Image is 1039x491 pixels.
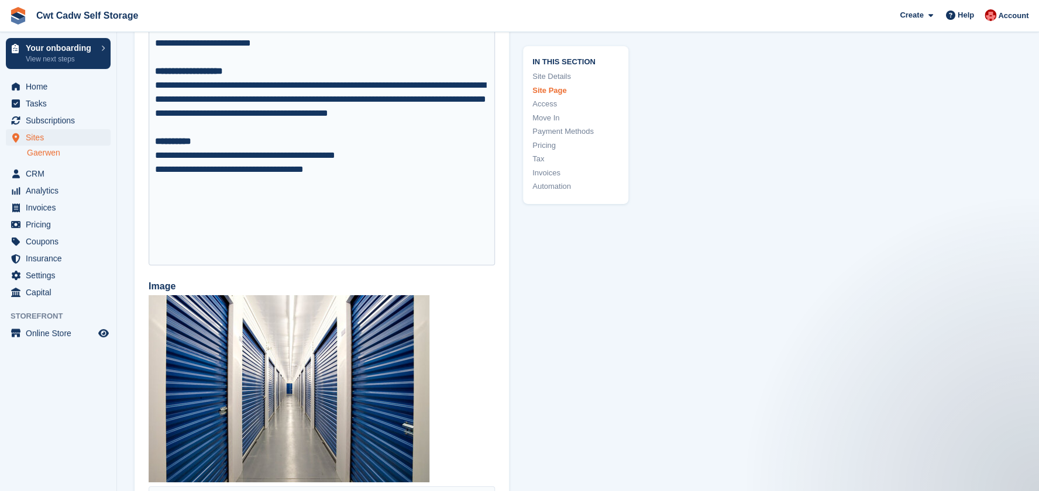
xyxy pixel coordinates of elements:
[6,199,111,216] a: menu
[32,6,143,25] a: Cwt Cadw Self Storage
[532,139,619,151] a: Pricing
[6,284,111,300] a: menu
[532,112,619,123] a: Move In
[26,182,96,199] span: Analytics
[532,98,619,110] a: Access
[532,167,619,178] a: Invoices
[958,9,974,21] span: Help
[6,267,111,283] a: menu
[26,284,96,300] span: Capital
[6,182,111,199] a: menu
[6,325,111,341] a: menu
[11,310,116,322] span: Storefront
[149,295,429,482] img: demo-location-demo-town-about.jpg
[532,153,619,165] a: Tax
[532,126,619,137] a: Payment Methods
[6,165,111,182] a: menu
[26,78,96,95] span: Home
[900,9,923,21] span: Create
[6,112,111,129] a: menu
[26,325,96,341] span: Online Store
[26,199,96,216] span: Invoices
[532,84,619,96] a: Site Page
[6,233,111,250] a: menu
[6,216,111,233] a: menu
[532,55,619,66] span: In this section
[998,10,1028,22] span: Account
[6,38,111,69] a: Your onboarding View next steps
[26,95,96,112] span: Tasks
[985,9,996,21] img: Rhian Davies
[26,54,95,64] p: View next steps
[6,78,111,95] a: menu
[27,147,111,158] a: Gaerwen
[6,95,111,112] a: menu
[26,112,96,129] span: Subscriptions
[532,181,619,192] a: Automation
[26,165,96,182] span: CRM
[97,326,111,340] a: Preview store
[6,129,111,146] a: menu
[532,71,619,82] a: Site Details
[26,267,96,283] span: Settings
[6,250,111,267] a: menu
[26,44,95,52] p: Your onboarding
[9,7,27,25] img: stora-icon-8386f47178a22dfd0bd8f6a31ec36ba5ce8667c1dd55bd0f319d3a0aa187defe.svg
[26,250,96,267] span: Insurance
[26,233,96,250] span: Coupons
[26,216,96,233] span: Pricing
[26,129,96,146] span: Sites
[149,279,495,293] label: Image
